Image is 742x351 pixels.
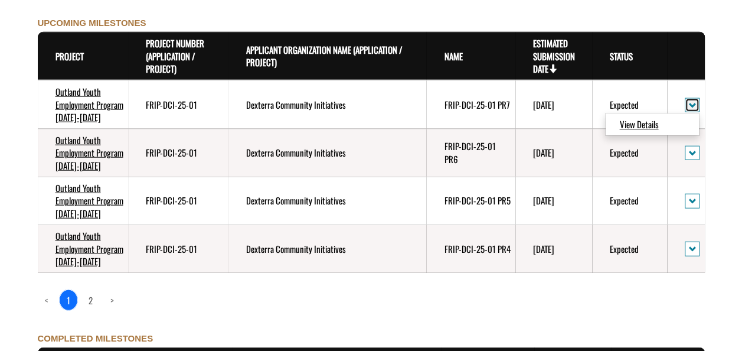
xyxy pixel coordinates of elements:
td: Expected [592,177,668,225]
td: FRIP-DCI-25-01 [128,177,228,225]
a: Outland Youth Employment Program [DATE]-[DATE] [55,85,123,123]
td: Outland Youth Employment Program 2025-2032 [38,129,128,177]
time: [DATE] [533,242,554,255]
a: FRIP Progress Report - Template .docx [3,14,125,27]
td: Expected [592,129,668,177]
a: page 2 [81,290,100,310]
td: Dexterra Community Initiatives [228,225,426,273]
td: 9/29/2027 [515,129,592,177]
td: FRIP-DCI-25-01 [128,225,228,273]
td: action menu [667,225,704,273]
a: Next page [103,290,121,310]
a: Status [610,50,633,63]
td: 9/29/2026 [515,225,592,273]
td: Dexterra Community Initiatives [228,80,426,129]
a: Previous page [38,290,55,310]
button: action menu [685,146,699,161]
td: Outland Youth Employment Program 2025-2032 [38,177,128,225]
label: UPCOMING MILESTONES [38,17,146,29]
td: 5/31/2027 [515,177,592,225]
td: Outland Youth Employment Program 2025-2032 [38,225,128,273]
button: action menu [685,194,699,209]
a: Outland Youth Employment Program [DATE]-[DATE] [55,181,123,220]
button: action menu [685,98,699,113]
td: Outland Youth Employment Program 2025-2032 [38,80,128,129]
th: Actions [667,32,704,81]
label: COMPLETED MILESTONES [38,332,153,344]
td: Dexterra Community Initiatives [228,177,426,225]
a: Name [444,50,462,63]
td: Expected [592,80,668,129]
td: FRIP-DCI-25-01 [128,80,228,129]
div: --- [3,95,12,107]
label: Final Reporting Template File [3,40,94,53]
td: action menu [667,129,704,177]
a: View details [607,116,699,132]
td: Dexterra Community Initiatives [228,129,426,177]
a: Project Number (Application / Project) [146,37,204,75]
td: FRIP-DCI-25-01 PR7 [426,80,515,129]
td: FRIP-DCI-25-01 [128,129,228,177]
a: 1 [59,290,78,311]
time: [DATE] [533,98,554,111]
td: FRIP-DCI-25-01 PR4 [426,225,515,273]
time: [DATE] [533,194,554,207]
a: Outland Youth Employment Program [DATE]-[DATE] [55,134,123,172]
a: Outland Youth Employment Program [DATE]-[DATE] [55,229,123,268]
td: FRIP-DCI-25-01 PR5 [426,177,515,225]
td: Expected [592,225,668,273]
a: Applicant Organization Name (Application / Project) [246,43,402,69]
td: action menu [667,80,704,129]
a: Project [55,50,84,63]
td: 5/31/2028 [515,80,592,129]
td: action menu [667,177,704,225]
a: Estimated Submission Date [533,37,575,75]
td: FRIP-DCI-25-01 PR6 [426,129,515,177]
time: [DATE] [533,146,554,159]
a: FRIP Final Report - Template.docx [3,54,109,67]
button: action menu [685,242,699,256]
label: File field for users to download amendment request template [3,80,70,93]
